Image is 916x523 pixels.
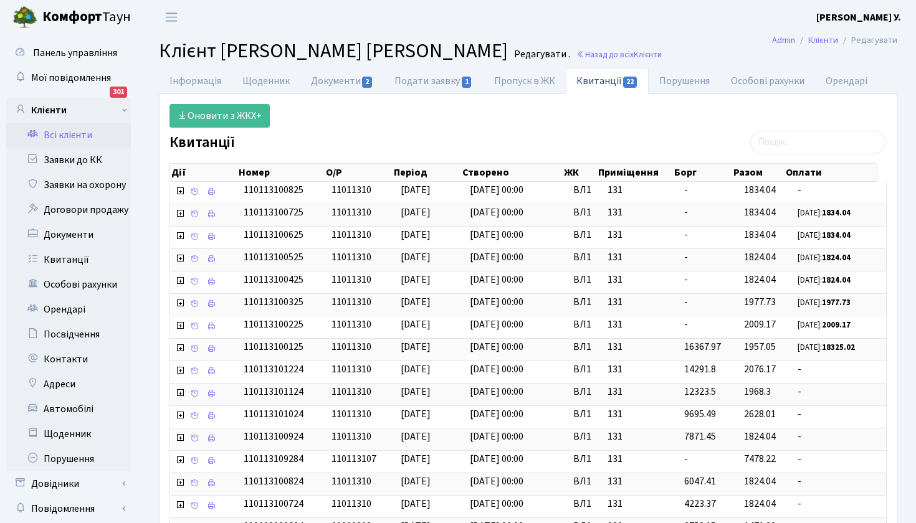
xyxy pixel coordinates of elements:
[6,172,131,197] a: Заявки на охорону
[401,250,431,264] span: [DATE]
[470,362,523,376] span: [DATE] 00:00
[42,7,131,28] span: Таун
[362,77,372,88] span: 2
[232,68,300,94] a: Щоденник
[332,430,371,443] span: 11011310
[623,77,637,88] span: 22
[332,205,371,219] span: 11011310
[573,205,598,220] span: ВЛ1
[244,273,303,286] span: 110113100425
[744,474,776,488] span: 1824.04
[798,342,855,353] small: [DATE]:
[573,183,598,197] span: ВЛ1
[798,362,881,377] span: -
[332,474,371,488] span: 11011310
[573,362,598,377] span: ВЛ1
[244,205,303,219] span: 110113100725
[608,497,675,511] span: 131
[244,295,303,309] span: 110113100325
[798,297,851,308] small: [DATE]:
[608,340,675,354] span: 131
[332,497,371,511] span: 11011310
[573,273,598,287] span: ВЛ1
[156,7,187,27] button: Переключити навігацію
[244,452,303,466] span: 110113109284
[470,430,523,443] span: [DATE] 00:00
[608,430,675,444] span: 131
[798,275,851,286] small: [DATE]:
[6,123,131,148] a: Всі клієнти
[798,430,881,444] span: -
[470,497,523,511] span: [DATE] 00:00
[332,362,371,376] span: 11011310
[470,452,523,466] span: [DATE] 00:00
[798,497,881,511] span: -
[244,430,303,443] span: 110113100924
[634,49,662,60] span: Клієнти
[401,452,431,466] span: [DATE]
[244,250,303,264] span: 110113100525
[401,205,431,219] span: [DATE]
[608,295,675,309] span: 131
[573,497,598,511] span: ВЛ1
[822,275,851,286] b: 1824.04
[401,228,431,242] span: [DATE]
[816,10,901,25] a: [PERSON_NAME] У.
[597,164,673,181] th: Приміщення
[470,250,523,264] span: [DATE] 00:00
[512,49,570,60] small: Редагувати .
[31,71,111,85] span: Мої повідомлення
[384,68,483,94] a: Подати заявку
[244,385,303,398] span: 110113101124
[401,385,431,398] span: [DATE]
[470,273,523,286] span: [DATE] 00:00
[798,474,881,489] span: -
[822,297,851,308] b: 1977.73
[6,98,131,123] a: Клієнти
[462,77,472,88] span: 1
[470,228,523,242] span: [DATE] 00:00
[6,272,131,297] a: Особові рахунки
[573,452,598,466] span: ВЛ1
[816,11,901,24] b: [PERSON_NAME] У.
[401,430,431,443] span: [DATE]
[401,340,431,354] span: [DATE]
[684,318,688,331] span: -
[470,295,523,309] span: [DATE] 00:00
[744,430,776,443] span: 1824.04
[744,205,776,219] span: 1834.04
[772,34,795,47] a: Admin
[798,183,881,197] span: -
[608,205,675,220] span: 131
[401,183,431,197] span: [DATE]
[332,340,371,354] span: 11011310
[684,205,688,219] span: -
[33,46,117,60] span: Панель управління
[461,164,563,181] th: Створено
[744,318,776,331] span: 2009.17
[822,207,851,219] b: 1834.04
[684,228,688,242] span: -
[798,230,851,241] small: [DATE]:
[573,474,598,489] span: ВЛ1
[6,446,131,471] a: Порушення
[608,362,675,377] span: 131
[798,252,851,263] small: [DATE]:
[838,34,897,47] li: Редагувати
[608,318,675,332] span: 131
[470,318,523,331] span: [DATE] 00:00
[244,183,303,197] span: 110113100825
[573,385,598,399] span: ВЛ1
[822,230,851,241] b: 1834.04
[244,497,303,511] span: 110113100724
[822,319,851,331] b: 2009.17
[684,452,688,466] span: -
[608,474,675,489] span: 131
[470,205,523,219] span: [DATE] 00:00
[300,68,384,94] a: Документи
[244,340,303,354] span: 110113100125
[750,131,885,154] input: Пошук...
[401,295,431,309] span: [DATE]
[110,87,127,98] div: 301
[401,407,431,421] span: [DATE]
